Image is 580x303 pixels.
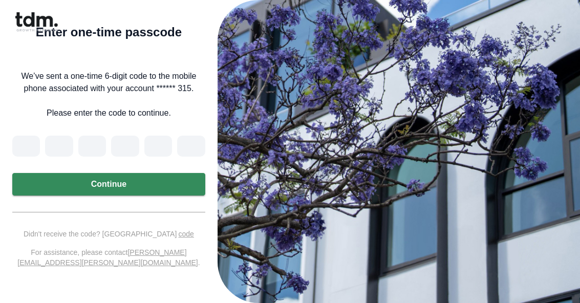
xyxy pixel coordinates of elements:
h5: Enter one-time passcode [12,27,205,37]
p: For assistance, please contact . [12,247,205,268]
input: Digit 2 [45,136,73,157]
input: Digit 6 [177,136,205,157]
button: Continue [12,173,205,196]
a: code [179,230,194,238]
input: Please enter verification code. Digit 1 [12,136,40,157]
p: We’ve sent a one-time 6-digit code to the mobile phone associated with your account ****** 315. P... [12,70,205,119]
input: Digit 3 [78,136,106,157]
input: Digit 4 [111,136,139,157]
input: Digit 5 [144,136,172,157]
p: Didn't receive the code? [GEOGRAPHIC_DATA] [12,229,205,239]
